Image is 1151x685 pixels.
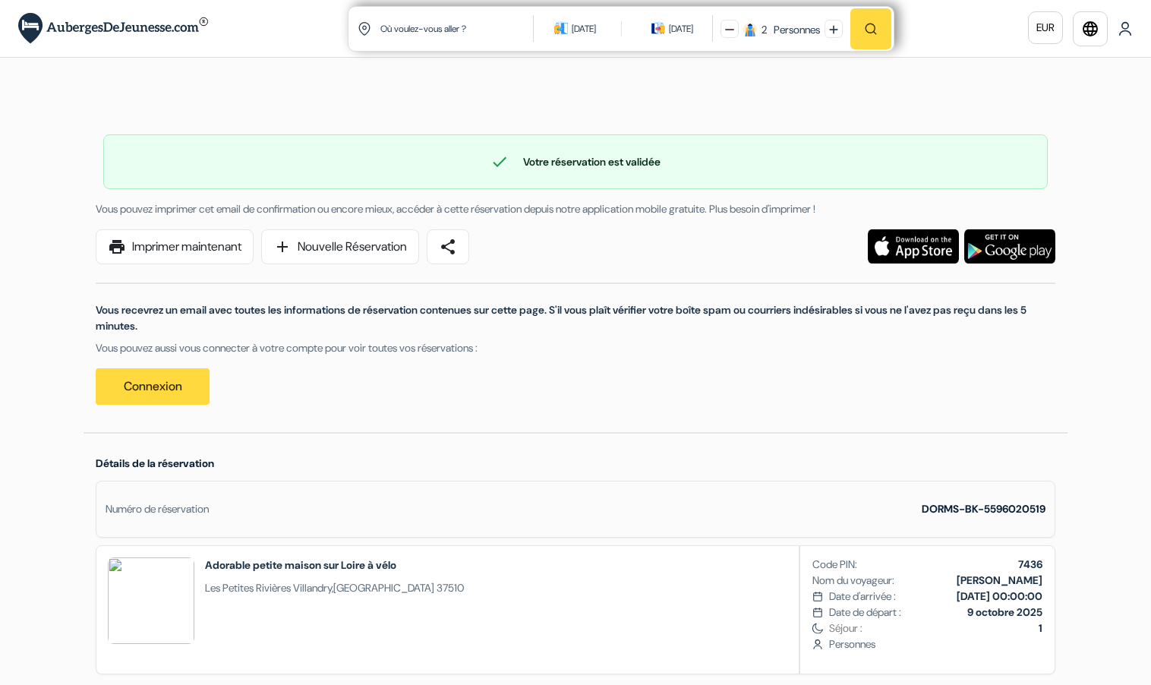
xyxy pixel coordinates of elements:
div: [DATE] [669,21,693,36]
img: guest icon [743,23,757,36]
span: share [439,238,457,256]
img: calendarIcon icon [651,21,665,35]
a: addNouvelle Réservation [261,229,419,264]
p: Vous recevrez un email avec toutes les informations de réservation contenues sur cette page. S'il... [96,302,1055,334]
img: Téléchargez l'application gratuite [964,229,1055,264]
span: Les Petites Rivières [205,581,291,595]
img: AubergesDeJeunesse.com [18,13,208,44]
a: EUR [1028,11,1063,44]
div: Personnes [769,22,820,38]
img: location icon [358,22,371,36]
span: Nom du voyageur: [812,573,894,589]
div: [DATE] [572,21,596,36]
b: 7436 [1018,557,1042,571]
span: Séjour : [829,620,1042,636]
a: Connexion [96,368,210,405]
span: , [205,580,464,596]
div: Numéro de réservation [106,501,209,517]
span: Code PIN: [812,557,857,573]
div: 2 [762,22,767,38]
span: 37510 [437,581,464,595]
span: Vous pouvez imprimer cet email de confirmation ou encore mieux, accéder à cette réservation depui... [96,202,815,216]
img: calendarIcon icon [554,21,568,35]
strong: DORMS-BK-5596020519 [922,502,1045,516]
span: Villandry [293,581,332,595]
span: Date d'arrivée : [829,589,896,605]
img: User Icon [1118,21,1133,36]
span: check [490,153,509,171]
img: Téléchargez l'application gratuite [868,229,959,264]
div: Votre réservation est validée [104,153,1047,171]
a: printImprimer maintenant [96,229,254,264]
a: share [427,229,469,264]
img: minus [725,25,734,34]
b: [DATE] 00:00:00 [957,589,1042,603]
b: 1 [1039,621,1042,635]
img: plus [829,25,838,34]
span: Personnes [829,636,1042,652]
b: 9 octobre 2025 [967,605,1042,619]
span: print [108,238,126,256]
a: language [1073,11,1108,46]
i: language [1081,20,1099,38]
span: Date de départ : [829,605,901,620]
span: Détails de la réservation [96,456,214,470]
span: add [273,238,292,256]
input: Ville, université ou logement [379,10,536,47]
h2: Adorable petite maison sur Loire à vélo [205,557,464,573]
p: Vous pouvez aussi vous connecter à votre compte pour voir toutes vos réservations : [96,340,1055,356]
img: XDpaZAM3UmVUZQdp [108,557,194,644]
span: [GEOGRAPHIC_DATA] [333,581,434,595]
b: [PERSON_NAME] [957,573,1042,587]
